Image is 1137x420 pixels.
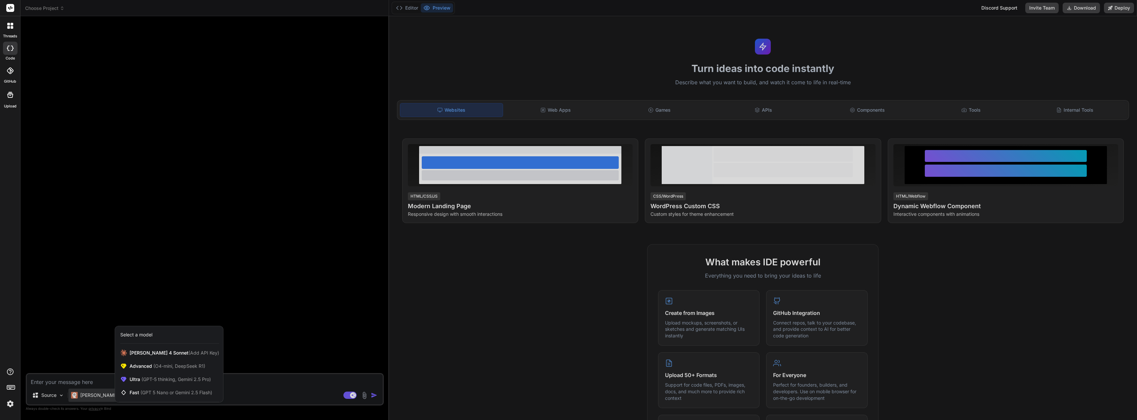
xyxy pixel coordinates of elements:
[130,389,212,396] span: Fast
[3,33,17,39] label: threads
[120,331,152,338] div: Select a model
[152,363,205,369] span: (O4-mini, DeepSeek R1)
[6,56,15,61] label: code
[130,363,205,369] span: Advanced
[4,79,16,84] label: GitHub
[140,376,211,382] span: (GPT-5 thinking, Gemini 2.5 Pro)
[5,398,16,409] img: settings
[130,376,211,383] span: Ultra
[140,390,212,395] span: (GPT 5 Nano or Gemini 2.5 Flash)
[188,350,219,356] span: (Add API Key)
[130,350,219,356] span: [PERSON_NAME] 4 Sonnet
[4,103,17,109] label: Upload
